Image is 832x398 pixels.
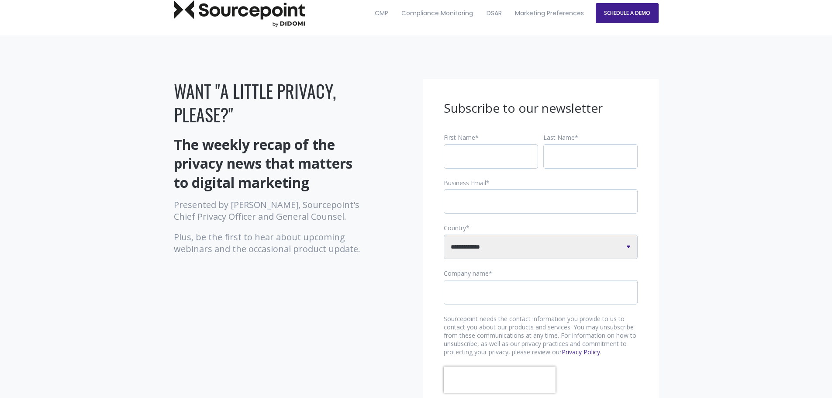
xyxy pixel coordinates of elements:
p: Presented by [PERSON_NAME], Sourcepoint's Chief Privacy Officer and General Counsel. [174,199,368,222]
a: Privacy Policy [562,348,600,356]
span: Last Name [543,133,575,142]
iframe: reCAPTCHA [444,367,556,393]
strong: The weekly recap of the privacy news that matters to digital marketing [174,135,352,191]
span: First Name [444,133,475,142]
a: SCHEDULE A DEMO [596,3,659,23]
span: Country [444,224,466,232]
h1: WANT "A LITTLE PRIVACY, PLEASE?" [174,79,368,126]
p: Sourcepoint needs the contact information you provide to us to contact you about our products and... [444,315,638,356]
span: Company name [444,269,489,277]
h3: Subscribe to our newsletter [444,100,638,117]
span: Business Email [444,179,486,187]
p: Plus, be the first to hear about upcoming webinars and the occasional product update. [174,231,368,255]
